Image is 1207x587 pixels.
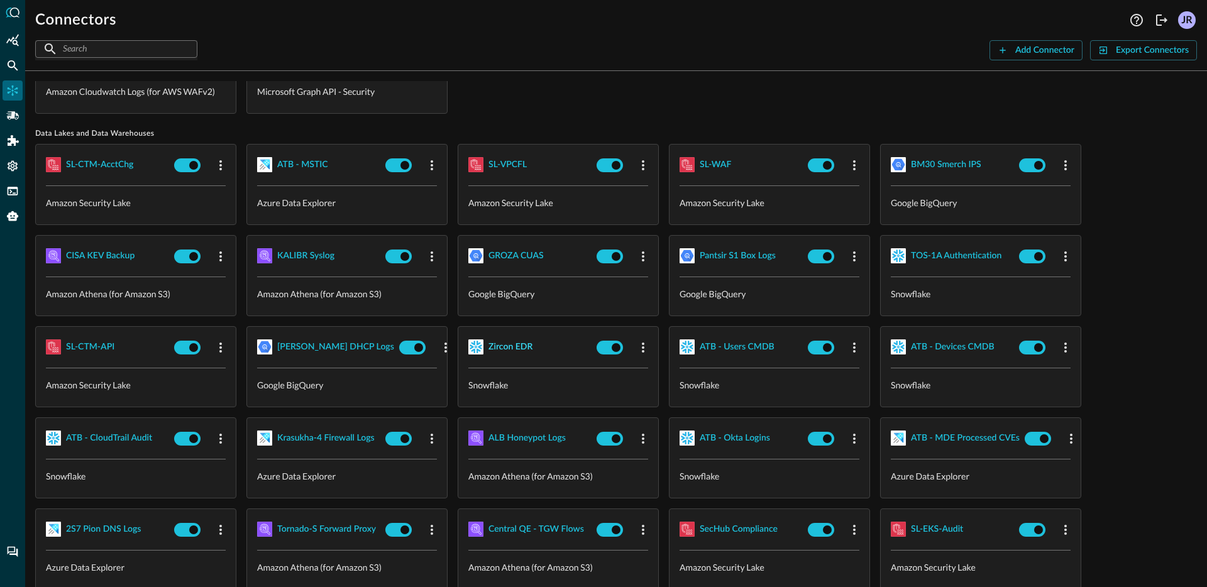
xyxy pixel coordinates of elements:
[63,37,168,60] input: Search
[700,428,770,448] button: ATB - Okta Logins
[700,246,776,266] button: Pantsir S1 Box Logs
[257,469,437,483] p: Azure Data Explorer
[468,469,648,483] p: Amazon Athena (for Amazon S3)
[911,155,981,175] button: BM30 Smerch IPS
[3,131,23,151] div: Addons
[277,339,394,355] div: [PERSON_NAME] DHCP Logs
[66,155,133,175] button: SL-CTM-AcctChg
[46,561,226,574] p: Azure Data Explorer
[488,157,527,173] div: SL-VPCFL
[66,246,135,266] button: CISA KEV Backup
[66,522,141,537] div: 2S7 Pion DNS Logs
[3,80,23,101] div: Connectors
[277,337,394,357] button: [PERSON_NAME] DHCP Logs
[66,248,135,264] div: CISA KEV Backup
[1090,40,1197,60] button: Export Connectors
[277,246,334,266] button: KALIBR Syslog
[46,157,61,172] img: AWSSecurityLake.svg
[46,248,61,263] img: AWSAthena.svg
[911,246,1001,266] button: TOS-1A Authentication
[680,561,859,574] p: Amazon Security Lake
[911,522,963,537] div: SL-EKS-Audit
[891,157,906,172] img: GoogleBigQuery.svg
[468,157,483,172] img: AWSSecurityLake.svg
[891,248,906,263] img: Snowflake.svg
[468,561,648,574] p: Amazon Athena (for Amazon S3)
[911,339,995,355] div: ATB - Devices CMDB
[891,287,1071,300] p: Snowflake
[468,378,648,392] p: Snowflake
[257,339,272,354] img: GoogleBigQuery.svg
[488,337,532,357] button: Zircon EDR
[277,522,376,537] div: Tornado-S Forward Proxy
[46,287,226,300] p: Amazon Athena (for Amazon S3)
[700,248,776,264] div: Pantsir S1 Box Logs
[891,522,906,537] img: AWSSecurityLake.svg
[3,181,23,201] div: FSQL
[1152,10,1172,30] button: Logout
[3,542,23,562] div: Chat
[488,155,527,175] button: SL-VPCFL
[46,85,226,98] p: Amazon Cloudwatch Logs (for AWS WAFv2)
[700,155,731,175] button: SL-WAF
[1178,11,1196,29] div: JR
[680,287,859,300] p: Google BigQuery
[891,196,1071,209] p: Google BigQuery
[468,248,483,263] img: GoogleBigQuery.svg
[680,469,859,483] p: Snowflake
[257,196,437,209] p: Azure Data Explorer
[257,287,437,300] p: Amazon Athena (for Amazon S3)
[66,157,133,173] div: SL-CTM-AcctChg
[700,157,731,173] div: SL-WAF
[680,431,695,446] img: Snowflake.svg
[257,378,437,392] p: Google BigQuery
[3,206,23,226] div: Query Agent
[277,519,376,539] button: Tornado-S Forward Proxy
[680,378,859,392] p: Snowflake
[257,522,272,537] img: AWSAthena.svg
[468,196,648,209] p: Amazon Security Lake
[257,248,272,263] img: AWSAthena.svg
[680,522,695,537] img: AWSSecurityLake.svg
[257,85,437,98] p: Microsoft Graph API - Security
[46,378,226,392] p: Amazon Security Lake
[700,339,774,355] div: ATB - Users CMDB
[3,156,23,176] div: Settings
[257,431,272,446] img: AzureDataExplorer.svg
[46,522,61,537] img: AzureDataExplorer.svg
[468,287,648,300] p: Google BigQuery
[257,561,437,574] p: Amazon Athena (for Amazon S3)
[3,55,23,75] div: Federated Search
[891,339,906,354] img: Snowflake.svg
[891,431,906,446] img: AzureDataExplorer.svg
[488,428,566,448] button: ALB Honeypot Logs
[911,428,1020,448] button: ATB - MDE Processed CVEs
[911,337,995,357] button: ATB - Devices CMDB
[1015,43,1074,58] div: Add Connector
[680,339,695,354] img: Snowflake.svg
[700,337,774,357] button: ATB - Users CMDB
[891,561,1071,574] p: Amazon Security Lake
[46,469,226,483] p: Snowflake
[66,519,141,539] button: 2S7 Pion DNS Logs
[35,129,1197,139] span: Data Lakes and Data Warehouses
[468,339,483,354] img: Snowflake.svg
[46,339,61,354] img: AWSSecurityLake.svg
[35,10,116,30] h1: Connectors
[468,431,483,446] img: AWSAthena.svg
[891,469,1071,483] p: Azure Data Explorer
[488,248,544,264] div: GROZA CUAS
[277,428,375,448] button: Krasukha-4 Firewall Logs
[488,431,566,446] div: ALB Honeypot Logs
[680,248,695,263] img: GoogleBigQuery.svg
[46,431,61,446] img: Snowflake.svg
[277,431,375,446] div: Krasukha-4 Firewall Logs
[680,157,695,172] img: AWSSecurityLake.svg
[911,519,963,539] button: SL-EKS-Audit
[1116,43,1189,58] div: Export Connectors
[3,30,23,50] div: Summary Insights
[277,248,334,264] div: KALIBR Syslog
[891,378,1071,392] p: Snowflake
[700,522,778,537] div: SecHub Compliance
[989,40,1083,60] button: Add Connector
